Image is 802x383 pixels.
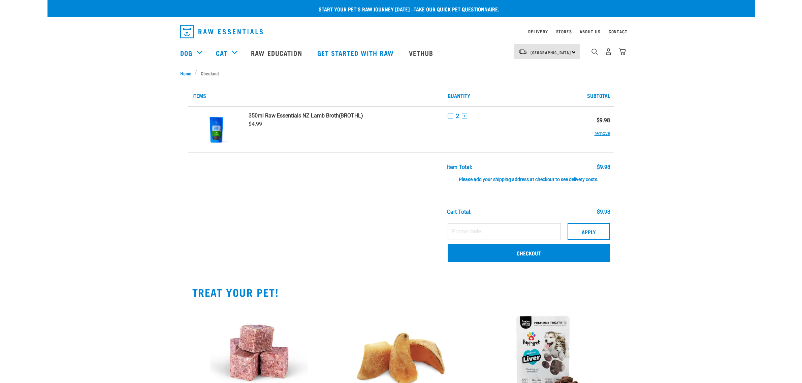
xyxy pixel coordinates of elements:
[447,209,472,215] div: Cart total:
[456,112,459,119] span: 2
[597,209,610,215] div: $9.98
[597,164,610,170] div: $9.98
[53,5,760,13] p: Start your pet’s raw journey [DATE] –
[180,25,263,38] img: Raw Essentials Logo
[518,49,527,55] img: van-moving.png
[571,107,614,153] td: $9.98
[444,85,571,107] th: Quantity
[175,22,628,41] nav: dropdown navigation
[568,223,610,240] button: Apply
[249,112,440,119] a: 350ml Raw Essentials NZ Lamb Broth(BROTHL)
[249,112,339,119] strong: 350ml Raw Essentials NZ Lamb Broth
[609,30,628,33] a: Contact
[447,170,610,182] div: Please add your shipping address at checkout to see delivery costs.
[462,113,467,118] button: +
[571,85,614,107] th: Subtotal
[605,48,612,55] img: user.png
[180,70,195,77] a: Home
[580,30,600,33] a: About Us
[448,244,610,262] a: Checkout
[244,39,310,66] a: Raw Education
[414,7,499,10] a: take our quick pet questionnaire.
[531,51,571,54] span: [GEOGRAPHIC_DATA]
[192,286,610,298] h2: TREAT YOUR PET!
[47,39,755,66] nav: dropdown navigation
[528,30,548,33] a: Delivery
[619,48,626,55] img: home-icon@2x.png
[402,39,442,66] a: Vethub
[188,85,444,107] th: Items
[180,70,622,77] nav: breadcrumbs
[591,48,598,55] img: home-icon-1@2x.png
[249,121,262,127] span: $4.99
[311,39,402,66] a: Get started with Raw
[448,113,453,118] button: -
[199,112,234,147] img: Raw Essentials NZ Lamb Broth
[556,30,572,33] a: Stores
[447,164,472,170] div: Item Total:
[180,48,192,58] a: Dog
[595,124,610,137] button: remove
[216,48,227,58] a: Cat
[448,223,561,240] input: Promo code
